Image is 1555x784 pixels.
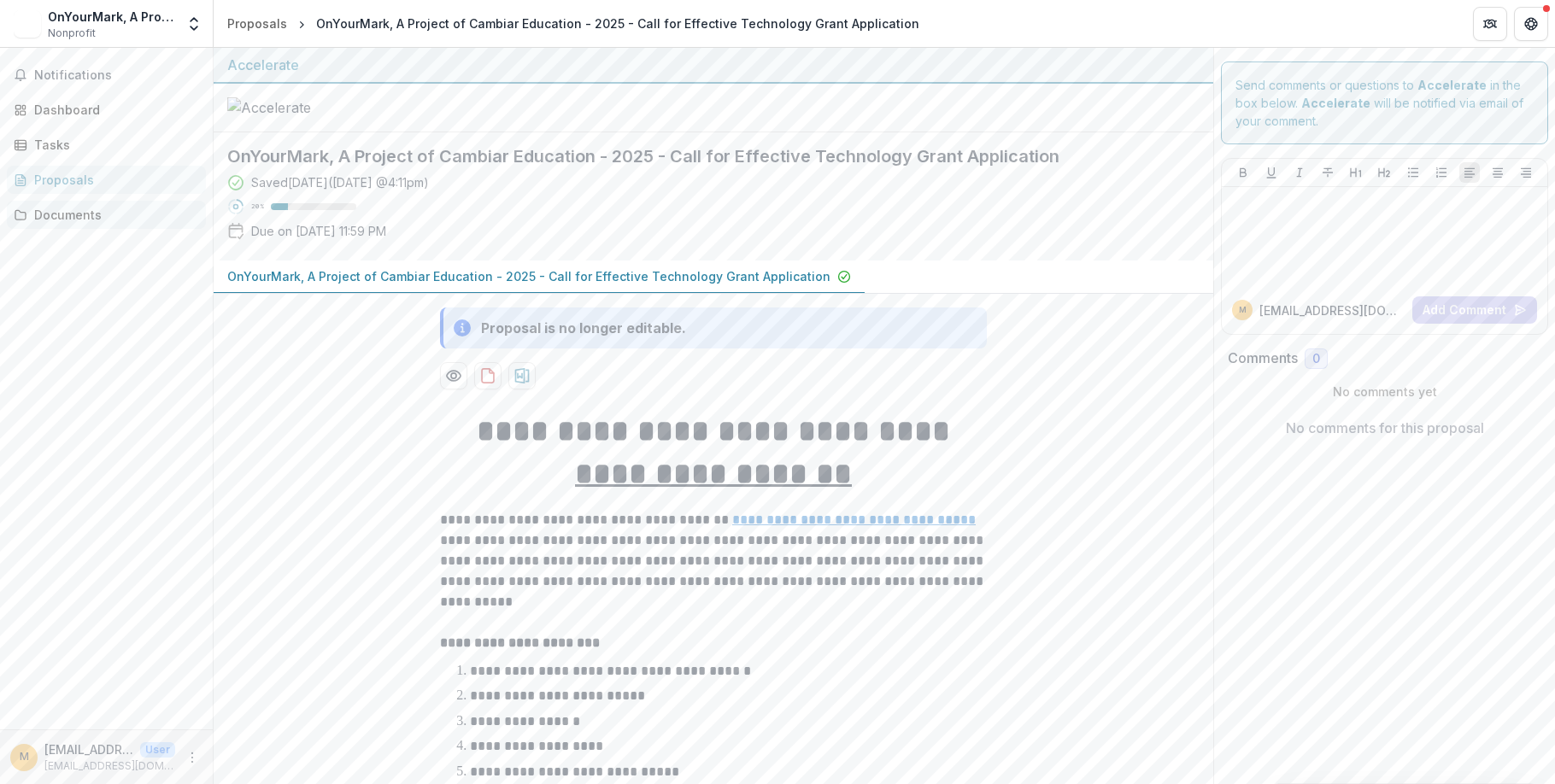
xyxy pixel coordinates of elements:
[251,173,429,191] div: Saved [DATE] ( [DATE] @ 4:11pm )
[1473,7,1507,41] button: Partners
[1516,162,1536,183] button: Align Right
[1417,78,1487,92] strong: Accelerate
[227,146,1172,167] h2: OnYourMark, A Project of Cambiar Education - 2025 - Call for Effective Technology Grant Application
[34,68,199,83] span: Notifications
[440,362,467,389] button: Preview 4e987f34-e17c-41e4-9827-48db4b120a43-0.pdf
[316,15,919,32] div: OnYourMark, A Project of Cambiar Education - 2025 - Call for Effective Technology Grant Application
[7,166,206,194] a: Proposals
[44,758,175,774] p: [EMAIL_ADDRESS][DOMAIN_NAME]
[7,96,206,124] a: Dashboard
[48,26,96,41] span: Nonprofit
[14,10,41,38] img: OnYourMark, A Project of Cambiar Education
[20,752,29,763] div: mabreu@onyourmarkeducation.org
[227,267,830,285] p: OnYourMark, A Project of Cambiar Education - 2025 - Call for Effective Technology Grant Application
[1431,162,1452,183] button: Ordered List
[1228,350,1298,366] h2: Comments
[227,55,1200,75] div: Accelerate
[1228,383,1541,401] p: No comments yet
[227,97,398,118] img: Accelerate
[7,201,206,229] a: Documents
[1286,418,1484,438] p: No comments for this proposal
[1412,296,1537,324] button: Add Comment
[1514,7,1548,41] button: Get Help
[508,362,536,389] button: download-proposal
[220,11,294,36] a: Proposals
[1403,162,1423,183] button: Bullet List
[1374,162,1394,183] button: Heading 2
[182,7,206,41] button: Open entity switcher
[481,318,686,338] div: Proposal is no longer editable.
[1261,162,1282,183] button: Underline
[1459,162,1480,183] button: Align Left
[227,15,287,32] div: Proposals
[34,136,192,154] div: Tasks
[1239,306,1247,314] div: mabreu@onyourmarkeducation.org
[48,8,175,26] div: OnYourMark, A Project of Cambiar Education
[1488,162,1508,183] button: Align Center
[1317,162,1338,183] button: Strike
[1221,61,1548,144] div: Send comments or questions to in the box below. will be notified via email of your comment.
[1233,162,1253,183] button: Bold
[140,742,175,758] p: User
[1312,352,1320,366] span: 0
[34,171,192,189] div: Proposals
[251,222,386,240] p: Due on [DATE] 11:59 PM
[7,61,206,89] button: Notifications
[34,101,192,119] div: Dashboard
[1346,162,1366,183] button: Heading 1
[1259,301,1405,319] p: [EMAIL_ADDRESS][DOMAIN_NAME]
[220,11,926,36] nav: breadcrumb
[251,201,264,213] p: 20 %
[182,747,202,768] button: More
[1289,162,1310,183] button: Italicize
[1301,96,1370,110] strong: Accelerate
[44,740,133,758] p: [EMAIL_ADDRESS][DOMAIN_NAME]
[474,362,502,389] button: download-proposal
[7,131,206,159] a: Tasks
[34,206,192,224] div: Documents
